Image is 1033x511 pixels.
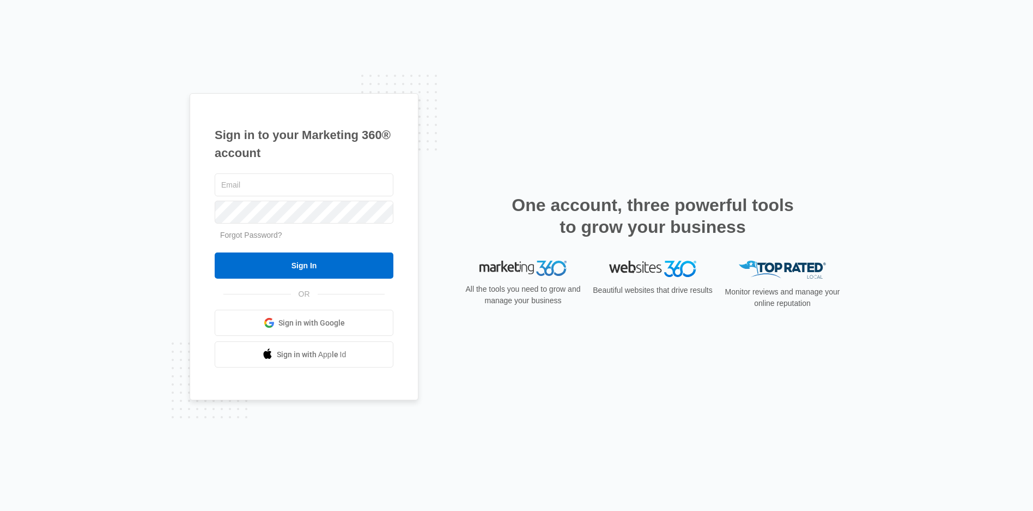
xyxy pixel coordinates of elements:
[739,261,826,279] img: Top Rated Local
[277,349,347,360] span: Sign in with Apple Id
[721,286,843,309] p: Monitor reviews and manage your online reputation
[220,231,282,239] a: Forgot Password?
[278,317,345,329] span: Sign in with Google
[215,253,393,279] input: Sign In
[291,288,318,300] span: OR
[508,194,797,238] h2: One account, three powerful tools to grow your business
[462,284,584,306] p: All the tools you need to grow and manage your business
[479,261,567,276] img: Marketing 360
[609,261,696,276] img: Websites 360
[215,310,393,336] a: Sign in with Google
[592,285,714,296] p: Beautiful websites that drive results
[215,341,393,368] a: Sign in with Apple Id
[215,173,393,196] input: Email
[215,126,393,162] h1: Sign in to your Marketing 360® account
